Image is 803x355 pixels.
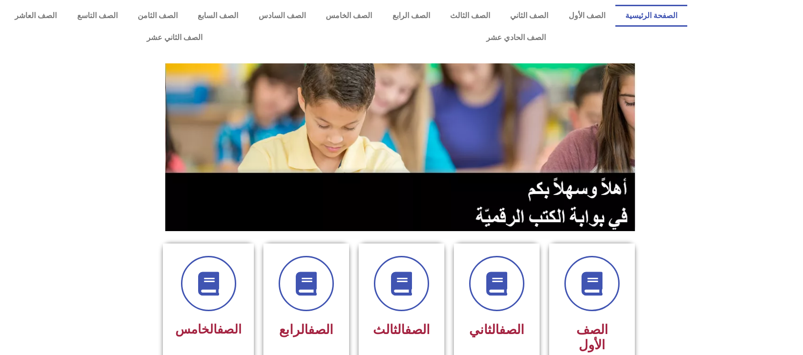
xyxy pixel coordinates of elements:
[500,5,558,27] a: الصف الثاني
[344,27,688,49] a: الصف الحادي عشر
[175,322,241,336] span: الخامس
[279,322,333,337] span: الرابع
[405,322,430,337] a: الصف
[469,322,524,337] span: الثاني
[67,5,127,27] a: الصف التاسع
[615,5,687,27] a: الصفحة الرئيسية
[576,322,608,353] span: الصف الأول
[5,5,67,27] a: الصف العاشر
[382,5,440,27] a: الصف الرابع
[188,5,248,27] a: الصف السابع
[559,5,615,27] a: الصف الأول
[373,322,430,337] span: الثالث
[249,5,316,27] a: الصف السادس
[5,27,344,49] a: الصف الثاني عشر
[499,322,524,337] a: الصف
[128,5,188,27] a: الصف الثامن
[217,322,241,336] a: الصف
[316,5,382,27] a: الصف الخامس
[308,322,333,337] a: الصف
[440,5,500,27] a: الصف الثالث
